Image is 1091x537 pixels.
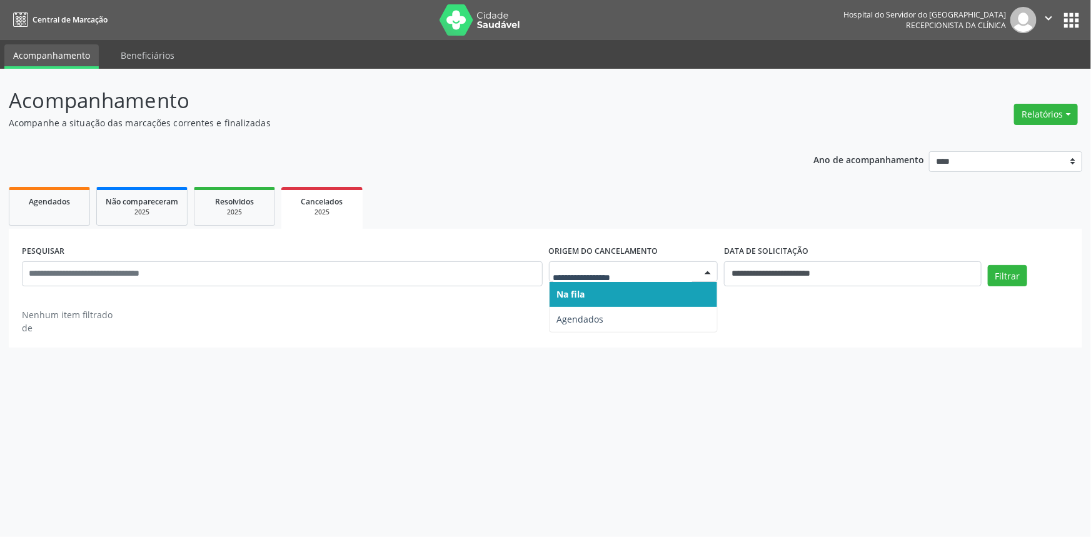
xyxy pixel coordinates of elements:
span: Cancelados [301,196,343,207]
p: Acompanhe a situação das marcações correntes e finalizadas [9,116,760,129]
button:  [1037,7,1060,33]
span: Não compareceram [106,196,178,207]
div: 2025 [290,208,354,217]
span: Na fila [557,288,585,300]
span: Agendados [29,196,70,207]
img: img [1010,7,1037,33]
a: Beneficiários [112,44,183,66]
div: de [22,321,113,334]
button: Filtrar [988,265,1027,286]
i:  [1042,11,1055,25]
button: apps [1060,9,1082,31]
button: Relatórios [1014,104,1078,125]
span: Agendados [557,313,604,325]
span: Central de Marcação [33,14,108,25]
a: Central de Marcação [9,9,108,30]
p: Ano de acompanhamento [814,151,925,167]
label: Origem do cancelamento [549,242,658,261]
span: Recepcionista da clínica [906,20,1006,31]
a: Acompanhamento [4,44,99,69]
label: DATA DE SOLICITAÇÃO [724,242,808,261]
div: 2025 [106,208,178,217]
div: Hospital do Servidor do [GEOGRAPHIC_DATA] [843,9,1006,20]
label: PESQUISAR [22,242,64,261]
span: Resolvidos [215,196,254,207]
p: Acompanhamento [9,85,760,116]
div: 2025 [203,208,266,217]
div: Nenhum item filtrado [22,308,113,321]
